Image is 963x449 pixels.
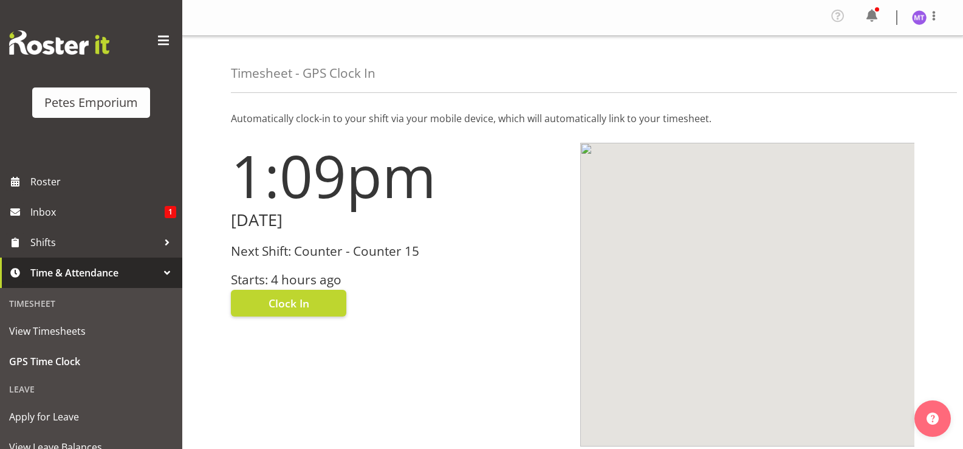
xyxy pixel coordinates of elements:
[30,203,165,221] span: Inbox
[912,10,927,25] img: mya-taupawa-birkhead5814.jpg
[3,377,179,402] div: Leave
[3,402,179,432] a: Apply for Leave
[269,295,309,311] span: Clock In
[231,143,566,208] h1: 1:09pm
[231,273,566,287] h3: Starts: 4 hours ago
[30,173,176,191] span: Roster
[9,30,109,55] img: Rosterit website logo
[9,408,173,426] span: Apply for Leave
[3,291,179,316] div: Timesheet
[3,346,179,377] a: GPS Time Clock
[927,413,939,425] img: help-xxl-2.png
[231,244,566,258] h3: Next Shift: Counter - Counter 15
[231,111,914,126] p: Automatically clock-in to your shift via your mobile device, which will automatically link to you...
[231,290,346,317] button: Clock In
[231,66,375,80] h4: Timesheet - GPS Clock In
[231,211,566,230] h2: [DATE]
[3,316,179,346] a: View Timesheets
[165,206,176,218] span: 1
[30,264,158,282] span: Time & Attendance
[30,233,158,252] span: Shifts
[9,322,173,340] span: View Timesheets
[44,94,138,112] div: Petes Emporium
[9,352,173,371] span: GPS Time Clock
